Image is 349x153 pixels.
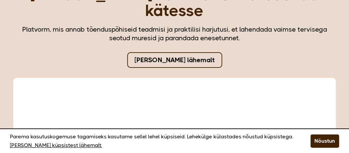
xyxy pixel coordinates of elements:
[310,134,339,148] button: Nõustun
[13,25,336,43] div: Platvorm, mis annab tõenduspõhiseid teadmisi ja praktilisi harjutusi, et lahendada vaimse tervise...
[127,52,222,68] a: [PERSON_NAME] lähemalt
[10,132,294,150] p: Parema kasutuskogemuse tagamiseks kasutame sellel lehel küpsiseid. Lehekülge külastades nõustud k...
[10,141,102,150] a: [PERSON_NAME] küpsistest lähemalt.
